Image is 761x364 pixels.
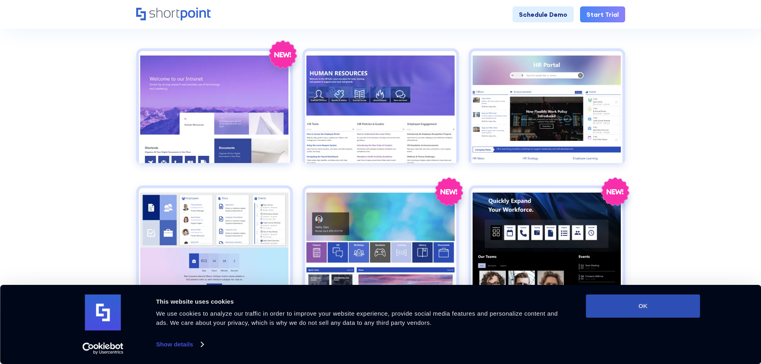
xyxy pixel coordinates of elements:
a: Home [136,8,211,21]
a: Enterprise 1 [136,48,293,176]
a: Start Trial [580,6,625,22]
a: HR 2 [469,48,625,176]
a: HR 3 [136,185,293,313]
img: logo [85,294,121,330]
a: Usercentrics Cookiebot - opens in a new window [68,342,138,354]
a: HR 4 [302,185,459,313]
div: This website uses cookies [156,297,568,306]
button: OK [586,294,700,318]
a: Schedule Demo [513,6,574,22]
a: Show details [156,338,203,350]
a: HR 5 [469,185,625,313]
a: HR 1 [302,48,459,176]
span: We use cookies to analyze our traffic in order to improve your website experience, provide social... [156,310,558,326]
